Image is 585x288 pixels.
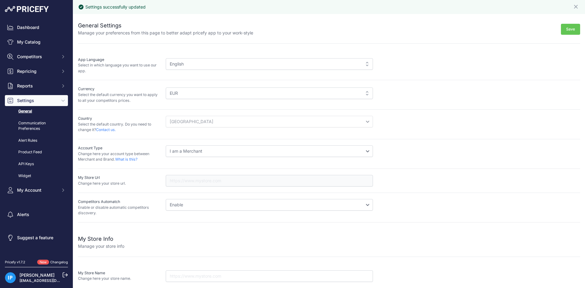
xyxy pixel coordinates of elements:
[78,145,161,151] p: Account Type
[5,159,68,169] a: API Keys
[78,62,161,74] p: Select in which language you want to use our app.
[78,270,161,276] p: My Store Name
[17,68,57,74] span: Repricing
[78,92,161,103] p: Select the default currency you want to apply to all your competitors prices.
[78,122,161,133] p: Select the default country. Do you need to change it?
[5,66,68,77] button: Repricing
[37,260,49,265] span: New
[5,118,68,134] a: Communication Preferences
[5,135,68,146] a: Alert Rules
[78,175,161,181] p: My Store Url
[5,260,25,265] div: Pricefy v1.7.2
[5,209,68,220] a: Alerts
[115,157,137,162] a: What is this?
[17,187,57,193] span: My Account
[17,54,57,60] span: Competitors
[166,175,373,187] input: https://www.mystore.com
[5,185,68,196] button: My Account
[5,6,49,12] img: Pricefy Logo
[5,232,68,243] a: Suggest a feature
[5,22,68,252] nav: Sidebar
[78,21,253,30] h2: General Settings
[166,87,373,99] div: EUR
[78,199,161,205] p: Competitors Automatch
[78,276,161,282] p: Change here your store name.
[5,106,68,117] a: General
[78,235,124,243] h2: My Store Info
[78,86,161,92] p: Currency
[78,116,161,122] p: Country
[573,2,580,10] button: Close
[166,58,373,70] div: English
[561,24,580,35] button: Save
[5,147,68,158] a: Product Feed
[5,171,68,181] a: Widget
[17,83,57,89] span: Reports
[78,205,161,216] p: Enable or disable automatic competitors discovery.
[5,22,68,33] a: Dashboard
[85,4,146,10] div: Settings successfully updated
[166,270,373,282] input: https://www.mystore.com
[78,151,161,162] p: Change here your account type between Merchant and Brand.
[19,272,55,278] a: [PERSON_NAME]
[17,98,57,104] span: Settings
[50,260,68,264] a: Changelog
[78,57,161,63] p: App Language
[96,127,116,132] a: Contact us.
[19,278,83,283] a: [EMAIL_ADDRESS][DOMAIN_NAME]
[78,181,161,187] p: Change here your store url.
[5,37,68,48] a: My Catalog
[5,80,68,91] button: Reports
[5,51,68,62] button: Competitors
[5,95,68,106] button: Settings
[78,30,253,36] p: Manage your preferences from this page to better adapt pricefy app to your work-style
[78,243,124,249] p: Manage your store info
